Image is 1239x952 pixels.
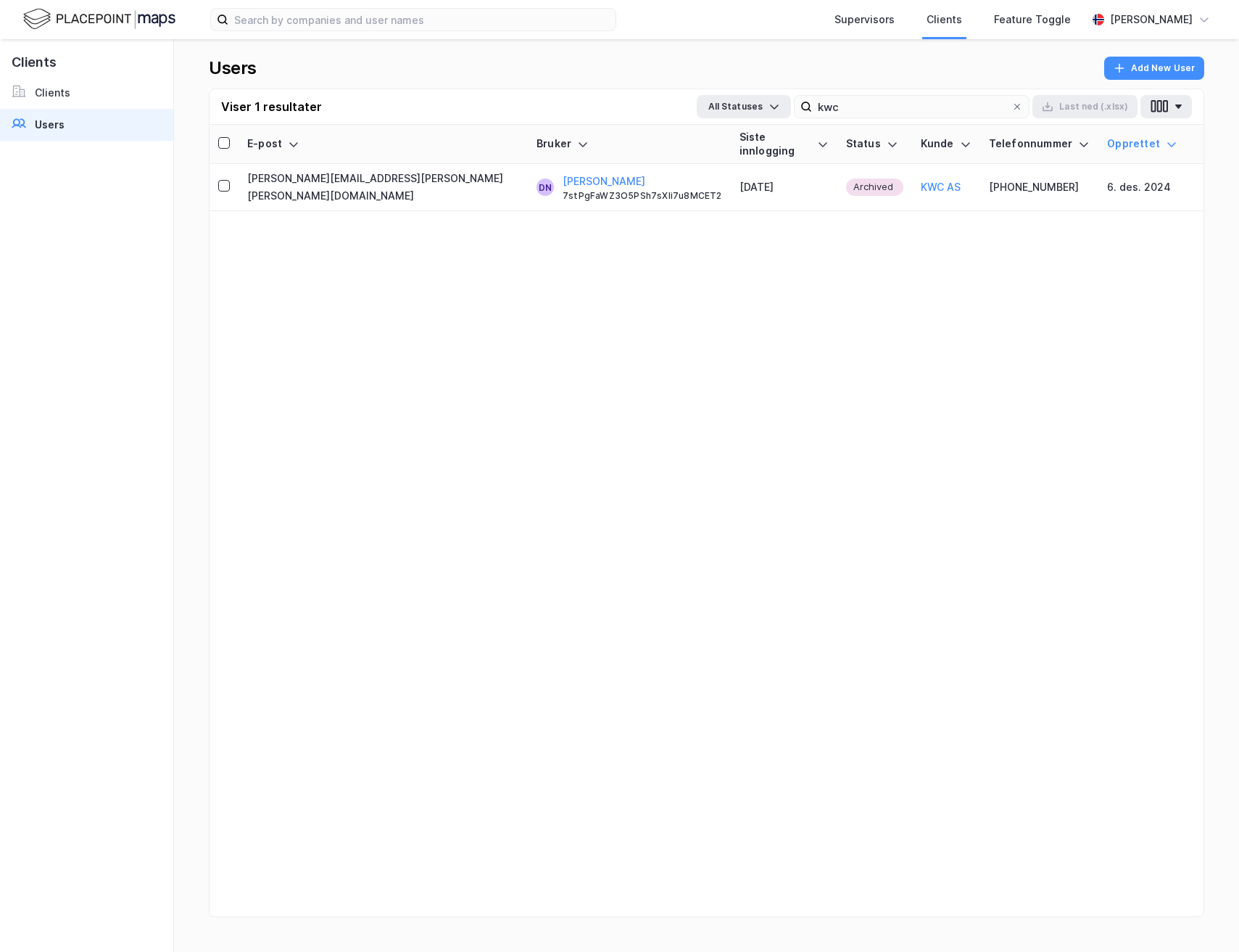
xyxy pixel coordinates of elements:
div: Users [209,57,257,80]
div: Kontrollprogram for chat [1167,882,1239,952]
div: Clients [35,84,70,102]
button: KWC AS [921,178,961,196]
div: Supervisors [834,11,895,28]
div: [PERSON_NAME] [1110,11,1193,28]
img: logo.f888ab2527a4732fd821a326f86c7f29.svg [23,7,175,32]
div: 7stPgFaWZ3O5PSh7sXIi7u8MCET2 [563,190,722,202]
div: Bruker [536,137,722,151]
div: [PHONE_NUMBER] [989,178,1090,196]
td: 6. des. 2024 [1098,164,1186,211]
div: Telefonnummer [989,137,1090,151]
div: E-post [247,137,519,151]
div: Clients [927,11,962,28]
input: Search by companies and user names [228,9,616,30]
div: Viser 1 resultater [221,98,322,115]
iframe: Chat Widget [1167,882,1239,952]
div: Feature Toggle [994,11,1071,28]
div: DN [539,178,552,196]
div: Siste innlogging [739,131,829,157]
input: Search user by name, email or client [812,96,1011,118]
div: Opprettet [1107,137,1177,151]
button: [PERSON_NAME] [563,173,645,190]
td: [DATE] [731,164,837,211]
td: [PERSON_NAME][EMAIL_ADDRESS][PERSON_NAME][PERSON_NAME][DOMAIN_NAME] [239,164,528,211]
button: All Statuses [697,95,791,118]
button: Add New User [1104,57,1204,80]
div: Kunde [921,137,971,151]
div: Users [35,116,65,134]
div: Status [846,137,903,151]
